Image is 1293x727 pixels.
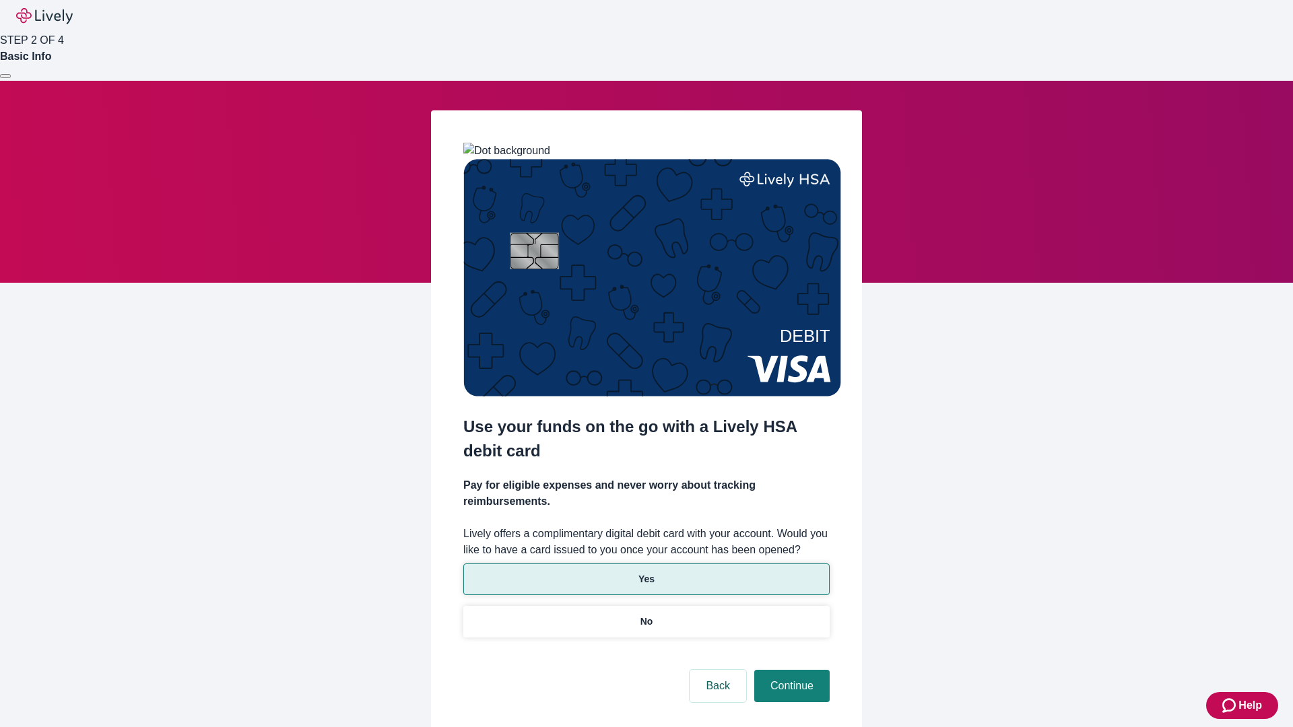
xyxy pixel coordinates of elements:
[638,572,655,586] p: Yes
[690,670,746,702] button: Back
[640,615,653,629] p: No
[1238,697,1262,714] span: Help
[754,670,830,702] button: Continue
[463,526,830,558] label: Lively offers a complimentary digital debit card with your account. Would you like to have a card...
[463,143,550,159] img: Dot background
[16,8,73,24] img: Lively
[1206,692,1278,719] button: Zendesk support iconHelp
[463,606,830,637] button: No
[463,563,830,595] button: Yes
[1222,697,1238,714] svg: Zendesk support icon
[463,415,830,463] h2: Use your funds on the go with a Lively HSA debit card
[463,159,841,396] img: Debit card
[463,477,830,510] h4: Pay for eligible expenses and never worry about tracking reimbursements.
